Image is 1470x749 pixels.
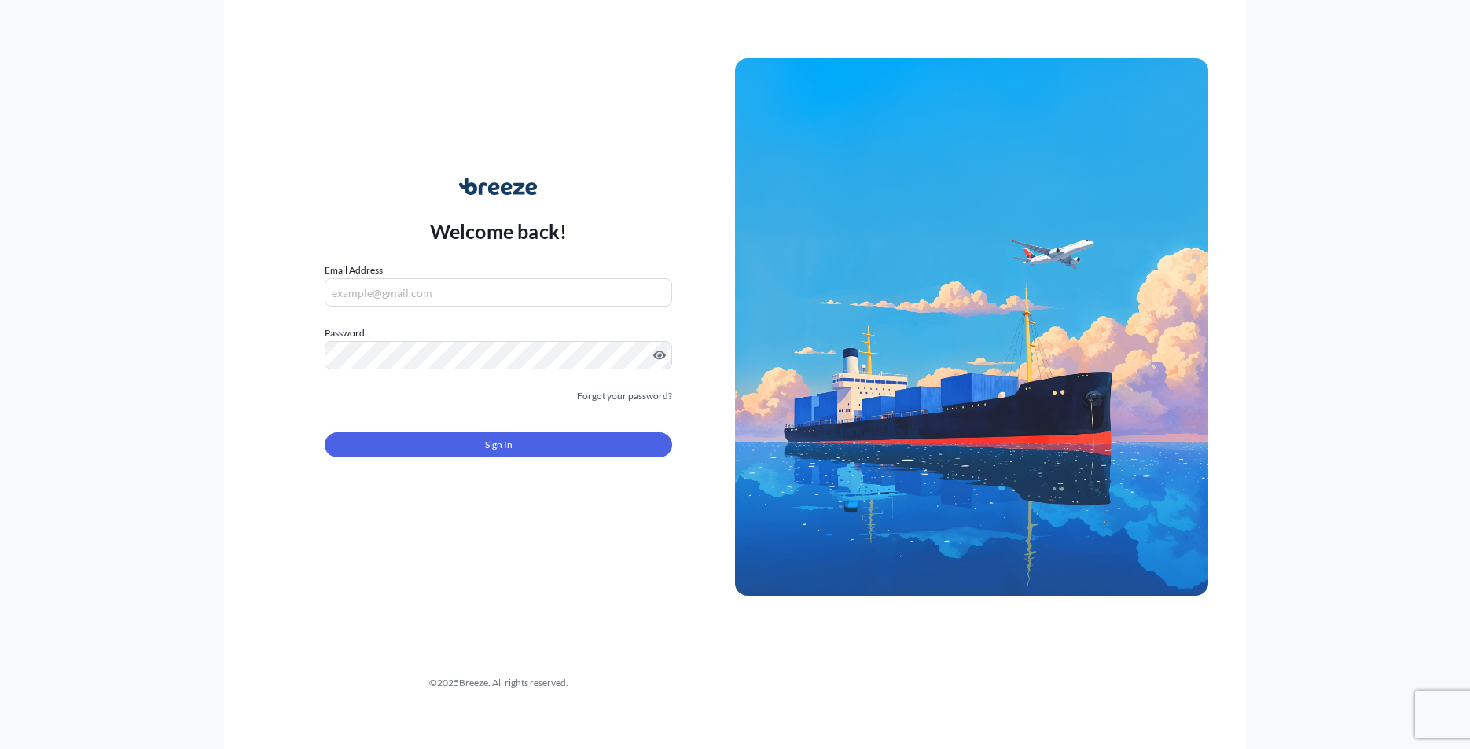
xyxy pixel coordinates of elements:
[325,278,672,307] input: example@gmail.com
[430,218,568,244] p: Welcome back!
[325,325,672,341] label: Password
[262,675,735,691] div: © 2025 Breeze. All rights reserved.
[325,263,383,278] label: Email Address
[653,349,666,362] button: Show password
[485,437,513,453] span: Sign In
[577,388,672,404] a: Forgot your password?
[325,432,672,457] button: Sign In
[735,58,1208,596] img: Ship illustration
